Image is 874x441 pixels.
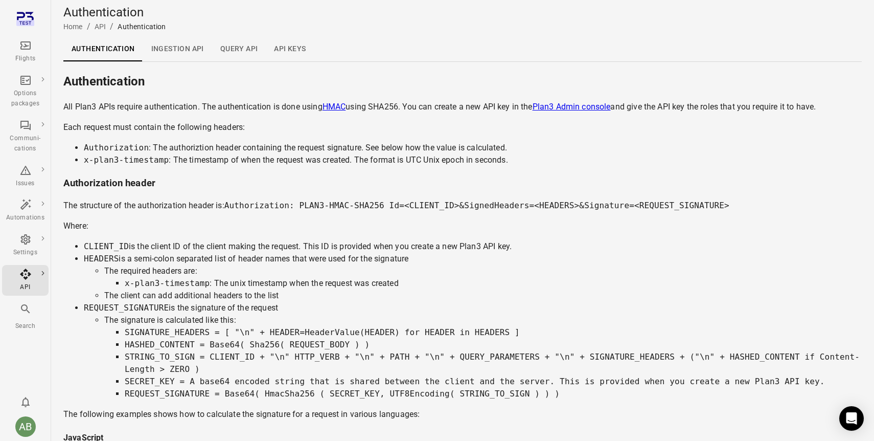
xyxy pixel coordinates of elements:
[323,102,346,112] a: HMAC
[2,195,49,226] a: Automations
[110,20,113,33] li: /
[125,327,520,337] code: SIGNATURE_HEADERS = [ "\n" + HEADER=HeaderValue(HEADER) for HEADER in HEADERS ]
[63,4,166,20] h1: Authentication
[224,201,729,210] code: Authorization: PLAN3-HMAC-SHA256 Id=<CLIENT_ID>&SignedHeaders=<HEADERS>&Signature=<REQUEST_SIGNAT...
[125,377,825,386] code: SECRET_KEY = A base64 encoded string that is shared between the client and the server. This is pr...
[84,253,862,302] li: is a semi-colon separated list of header names that were used for the signature
[6,179,44,189] div: Issues
[2,161,49,192] a: Issues
[266,37,314,61] a: API keys
[84,143,149,152] code: Authorization
[143,37,212,61] a: Ingestion API
[63,37,862,61] div: Local navigation
[84,302,862,400] li: is the signature of the request
[63,408,862,421] p: The following examples shows how to calculate the signature for a request in various languages:
[118,21,166,32] div: Authentication
[63,23,83,31] a: Home
[15,392,36,412] button: Notifications
[84,240,862,253] li: is the client ID of the client making the request. This ID is provided when you create a new Plan...
[6,134,44,154] div: Communi-cations
[839,406,864,431] div: Open Intercom Messenger
[2,230,49,261] a: Settings
[63,20,166,33] nav: Breadcrumbs
[84,155,169,165] code: x-plan3-timestamp
[2,116,49,157] a: Communi-cations
[2,36,49,67] a: Flights
[212,37,266,61] a: Query API
[125,352,860,374] code: STRING_TO_SIGN = CLIENT_ID + "\n" HTTP_VERB + "\n" + PATH + "\n" + QUERY_PARAMETERS + "\n" + SIGN...
[63,176,862,190] h3: Authorization header
[63,72,862,91] h2: Authentication
[63,37,143,61] a: Authentication
[63,101,862,113] p: All Plan3 APIs require authentication. The authentication is done using using SHA256. You can cre...
[125,277,862,290] li: : The unix timestamp when the request was created
[6,54,44,64] div: Flights
[87,20,90,33] li: /
[84,142,862,154] li: : The authoriztion header containing the request signature. See below how the value is calculated.
[63,121,862,134] p: Each request must contain the following headers:
[6,321,44,332] div: Search
[2,71,49,112] a: Options packages
[6,248,44,258] div: Settings
[125,278,210,288] code: x-plan3-timestamp
[11,412,40,441] button: Aslaug Bjarnadottir
[95,23,106,31] a: API
[84,154,862,166] li: : The timestamp of when the request was created. The format is UTC Unix epoch in seconds.
[2,300,49,334] button: Search
[104,265,862,290] li: The required headers are:
[84,241,129,251] code: CLIENT_ID
[84,303,169,313] code: REQUEST_SIGNATURE
[125,389,560,399] code: REQUEST_SIGNATURE = Base64( HmacSha256 ( SECRET_KEY, UTF8Encoding( STRING_TO_SIGN ) ) )
[125,340,370,349] code: HASHED_CONTENT = Base64( Sha256( REQUEST_BODY ) )
[104,290,862,302] li: The client can add additional headers to the list
[104,314,862,400] li: The signature is calculated like this:
[15,416,36,437] div: AB
[2,265,49,296] a: API
[6,213,44,223] div: Automations
[63,200,862,212] p: The structure of the authorization header is:
[6,282,44,293] div: API
[533,102,611,112] a: Plan3 Admin console
[6,89,44,109] div: Options packages
[63,220,862,232] p: Where:
[84,254,119,263] code: HEADERS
